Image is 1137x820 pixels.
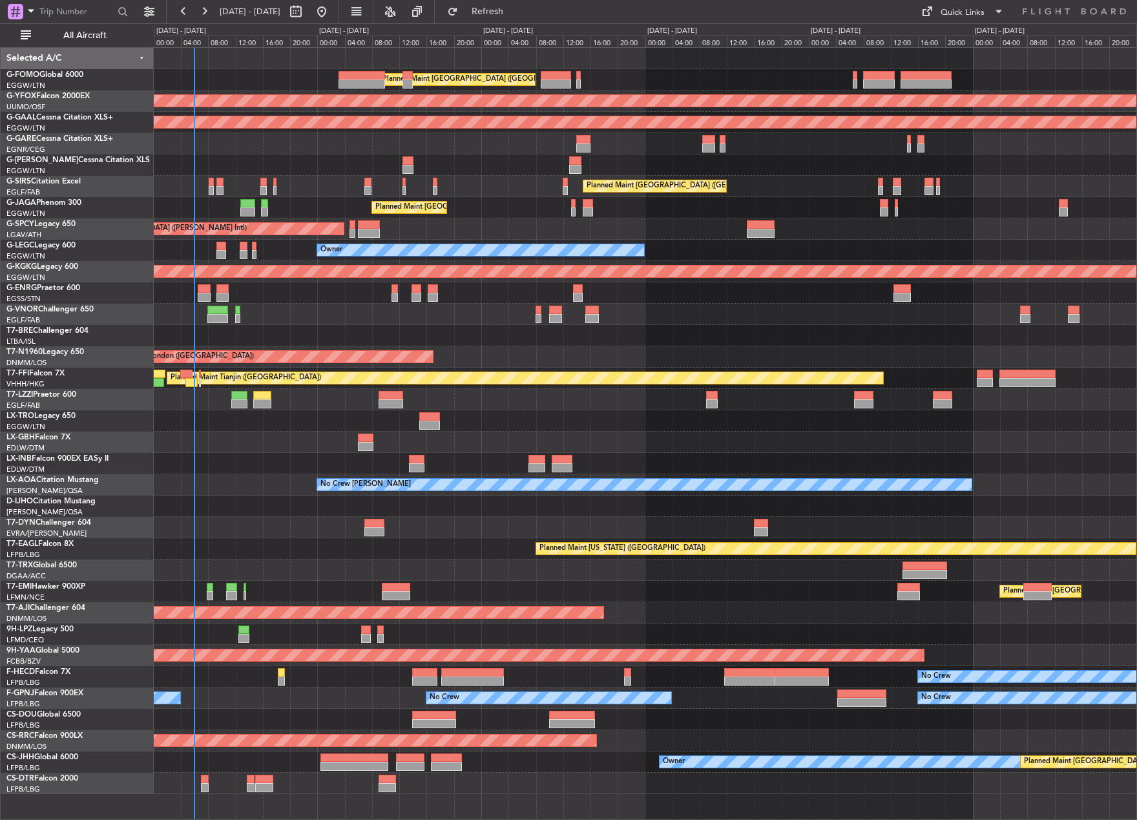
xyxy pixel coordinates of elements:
a: D-IJHOCitation Mustang [6,498,96,505]
span: G-GARE [6,135,36,143]
div: 16:00 [918,36,945,47]
div: Planned Maint [GEOGRAPHIC_DATA] ([GEOGRAPHIC_DATA]) [382,70,586,89]
div: Planned Maint [US_STATE] ([GEOGRAPHIC_DATA]) [539,539,705,558]
a: LFPB/LBG [6,720,40,730]
input: Trip Number [39,2,114,21]
a: LFPB/LBG [6,699,40,709]
a: CS-DOUGlobal 6500 [6,711,81,719]
span: G-JAGA [6,199,36,207]
a: LX-TROLegacy 650 [6,412,76,420]
a: EGLF/FAB [6,401,40,410]
a: LFMD/CEQ [6,635,44,645]
span: F-GPNJ [6,689,34,697]
div: [DATE] - [DATE] [483,26,533,37]
span: All Aircraft [34,31,136,40]
div: [DATE] - [DATE] [975,26,1025,37]
a: T7-N1960Legacy 650 [6,348,84,356]
a: [PERSON_NAME]/QSA [6,507,83,517]
div: 08:00 [700,36,727,47]
span: CS-DOU [6,711,37,719]
a: G-SIRSCitation Excel [6,178,81,185]
a: LGAV/ATH [6,230,41,240]
div: No Crew [921,688,951,708]
a: EVRA/[PERSON_NAME] [6,529,87,538]
span: G-GAAL [6,114,36,121]
div: 16:00 [755,36,782,47]
div: 08:00 [1027,36,1054,47]
a: F-GPNJFalcon 900EX [6,689,83,697]
div: 00:00 [317,36,344,47]
span: F-HECD [6,668,35,676]
a: EGGW/LTN [6,166,45,176]
span: CS-JHH [6,753,34,761]
span: T7-LZZI [6,391,33,399]
a: G-VNORChallenger 650 [6,306,94,313]
div: [DATE] - [DATE] [319,26,369,37]
span: T7-N1960 [6,348,43,356]
a: DNMM/LOS [6,358,47,368]
span: 9H-LPZ [6,626,32,633]
div: 20:00 [782,36,809,47]
a: 9H-LPZLegacy 500 [6,626,74,633]
span: LX-GBH [6,434,35,441]
a: T7-TRXGlobal 6500 [6,562,77,569]
span: T7-EAGL [6,540,38,548]
a: 9H-YAAGlobal 5000 [6,647,79,655]
div: 04:00 [181,36,208,47]
a: T7-AJIChallenger 604 [6,604,85,612]
a: EGGW/LTN [6,123,45,133]
span: T7-TRX [6,562,33,569]
span: LX-INB [6,455,32,463]
div: 12:00 [891,36,918,47]
div: 16:00 [590,36,618,47]
a: G-GAALCessna Citation XLS+ [6,114,113,121]
a: EGGW/LTN [6,251,45,261]
a: EGLF/FAB [6,187,40,197]
div: AOG Maint London ([GEOGRAPHIC_DATA]) [109,347,254,366]
a: LX-GBHFalcon 7X [6,434,70,441]
a: DNMM/LOS [6,614,47,624]
a: LFPB/LBG [6,763,40,773]
div: 12:00 [727,36,754,47]
a: UUMO/OSF [6,102,45,112]
a: EGLF/FAB [6,315,40,325]
div: 12:00 [399,36,426,47]
div: 04:00 [345,36,372,47]
a: CS-RRCFalcon 900LX [6,732,83,740]
span: T7-BRE [6,327,33,335]
span: G-SPCY [6,220,34,228]
a: DGAA/ACC [6,571,46,581]
a: LFMN/NCE [6,593,45,602]
span: T7-DYN [6,519,36,527]
div: 20:00 [290,36,317,47]
a: EGGW/LTN [6,81,45,90]
a: LFPB/LBG [6,784,40,794]
a: F-HECDFalcon 7X [6,668,70,676]
span: G-YFOX [6,92,36,100]
a: T7-LZZIPraetor 600 [6,391,76,399]
div: No Crew [PERSON_NAME] [320,475,411,494]
div: 08:00 [864,36,891,47]
span: 9H-YAA [6,647,36,655]
a: [PERSON_NAME]/QSA [6,486,83,496]
a: T7-DYNChallenger 604 [6,519,91,527]
button: All Aircraft [14,25,140,46]
div: 08:00 [372,36,399,47]
a: LTBA/ISL [6,337,36,346]
a: LFPB/LBG [6,550,40,560]
a: FCBB/BZV [6,657,41,666]
a: EGGW/LTN [6,273,45,282]
div: 04:00 [508,36,536,47]
div: 16:00 [263,36,290,47]
div: 12:00 [563,36,590,47]
a: G-FOMOGlobal 6000 [6,71,83,79]
button: Refresh [441,1,519,22]
div: No Crew [921,667,951,686]
a: G-ENRGPraetor 600 [6,284,80,292]
a: CS-DTRFalcon 2000 [6,775,78,783]
a: LX-AOACitation Mustang [6,476,99,484]
span: Refresh [461,7,515,16]
a: EGSS/STN [6,294,41,304]
div: Planned Maint [GEOGRAPHIC_DATA] ([GEOGRAPHIC_DATA]) [587,176,790,196]
a: EGGW/LTN [6,422,45,432]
